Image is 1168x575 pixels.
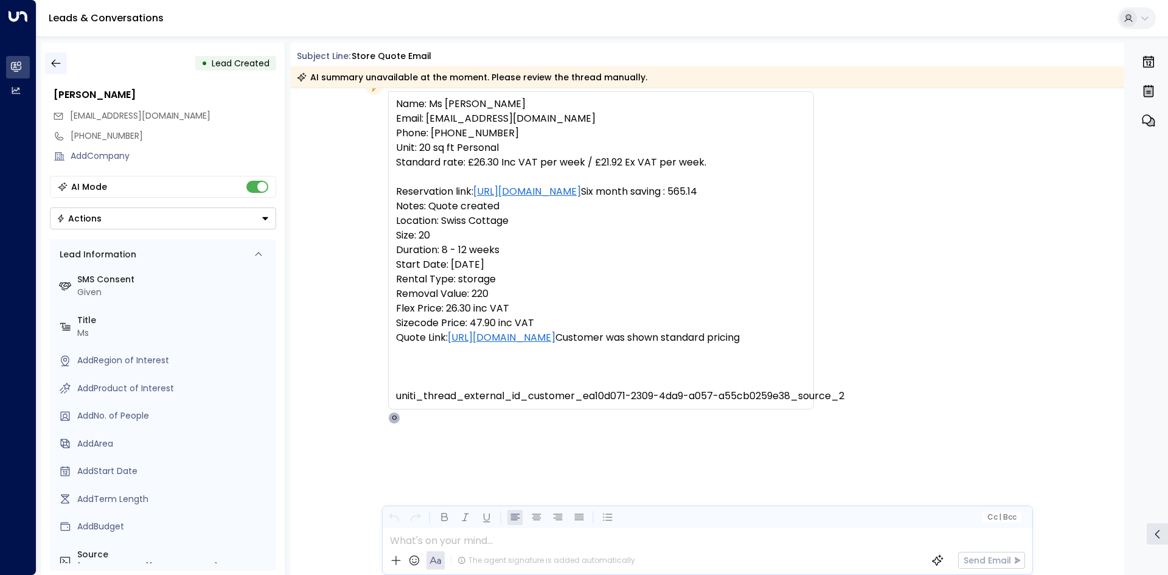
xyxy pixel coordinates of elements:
a: [URL][DOMAIN_NAME] [473,184,581,199]
div: Actions [57,213,102,224]
span: [EMAIL_ADDRESS][DOMAIN_NAME] [70,110,210,122]
div: [PHONE_NUMBER] [71,130,276,142]
div: AddProduct of Interest [77,382,271,395]
div: AddArea [77,437,271,450]
div: AI summary unavailable at the moment. Please review the thread manually. [297,71,647,83]
div: [EMAIL_ADDRESS][DOMAIN_NAME] [77,561,271,574]
div: Ms [77,327,271,340]
div: AddCompany [71,150,276,162]
button: Actions [50,207,276,229]
button: Redo [408,510,423,525]
div: AI Mode [71,181,107,193]
div: Lead Information [55,248,136,261]
label: Title [77,314,271,327]
span: Cc Bcc [987,513,1016,521]
span: | [999,513,1001,521]
button: Undo [386,510,401,525]
pre: Name: Ms [PERSON_NAME] Email: [EMAIL_ADDRESS][DOMAIN_NAME] Phone: [PHONE_NUMBER] Unit: 20 sq ft P... [396,97,806,403]
div: AddBudget [77,520,271,533]
button: Cc|Bcc [982,512,1021,523]
div: AddTerm Length [77,493,271,506]
label: Source [77,548,271,561]
div: AddNo. of People [77,409,271,422]
span: Lead Created [212,57,269,69]
span: snare.39.scant@icloud.com [70,110,210,122]
div: [PERSON_NAME] [54,88,276,102]
a: Leads & Conversations [49,11,164,25]
div: Store Quote Email [352,50,431,63]
div: Given [77,286,271,299]
a: [URL][DOMAIN_NAME] [448,330,555,345]
div: O [388,412,400,424]
div: AddRegion of Interest [77,354,271,367]
div: • [201,52,207,74]
label: SMS Consent [77,273,271,286]
div: The agent signature is added automatically [457,555,635,566]
div: Button group with a nested menu [50,207,276,229]
span: Subject Line: [297,50,350,62]
div: AddStart Date [77,465,271,478]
